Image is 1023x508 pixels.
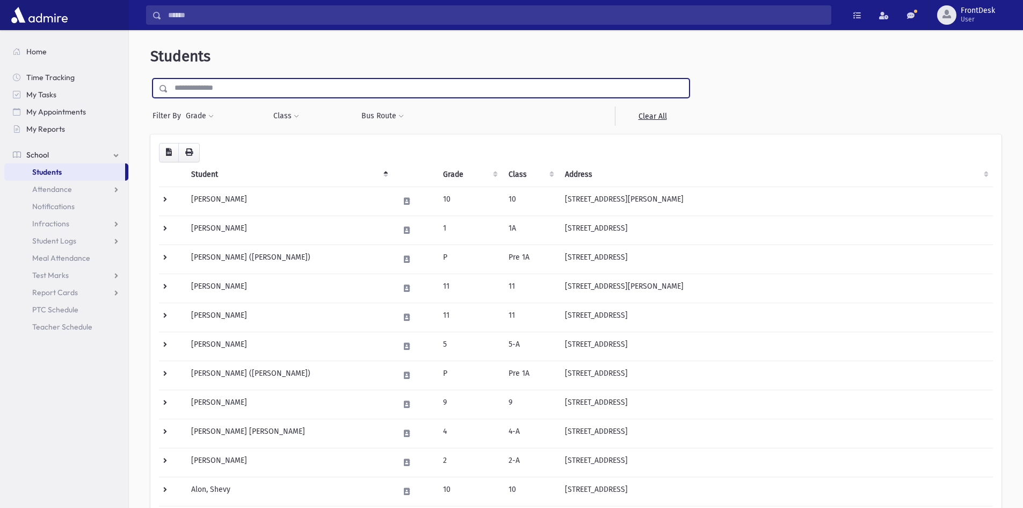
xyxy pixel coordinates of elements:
[26,150,49,160] span: School
[4,318,128,335] a: Teacher Schedule
[185,303,393,332] td: [PERSON_NAME]
[26,124,65,134] span: My Reports
[32,322,92,332] span: Teacher Schedule
[437,477,502,506] td: 10
[502,303,558,332] td: 11
[4,69,128,86] a: Time Tracking
[502,162,558,187] th: Class: activate to sort column ascending
[437,274,502,303] td: 11
[437,332,502,361] td: 5
[162,5,831,25] input: Search
[4,146,128,163] a: School
[185,477,393,506] td: Alon, Shevy
[558,419,993,448] td: [STREET_ADDRESS]
[437,419,502,448] td: 4
[558,245,993,274] td: [STREET_ADDRESS]
[437,162,502,187] th: Grade: activate to sort column ascending
[185,274,393,303] td: [PERSON_NAME]
[502,187,558,216] td: 10
[26,47,47,56] span: Home
[361,106,404,126] button: Bus Route
[437,448,502,477] td: 2
[32,288,78,297] span: Report Cards
[150,47,211,65] span: Students
[32,202,75,211] span: Notifications
[4,163,125,181] a: Students
[153,110,185,121] span: Filter By
[502,361,558,390] td: Pre 1A
[178,143,200,162] button: Print
[437,216,502,245] td: 1
[502,332,558,361] td: 5-A
[4,284,128,301] a: Report Cards
[4,181,128,198] a: Attendance
[185,419,393,448] td: [PERSON_NAME] [PERSON_NAME]
[437,361,502,390] td: P
[185,245,393,274] td: [PERSON_NAME] ([PERSON_NAME])
[32,219,69,228] span: Infractions
[502,477,558,506] td: 10
[9,4,70,26] img: AdmirePro
[437,245,502,274] td: P
[185,216,393,245] td: [PERSON_NAME]
[961,15,995,24] span: User
[437,187,502,216] td: 10
[4,198,128,215] a: Notifications
[185,390,393,419] td: [PERSON_NAME]
[26,90,56,99] span: My Tasks
[26,107,86,117] span: My Appointments
[558,390,993,419] td: [STREET_ADDRESS]
[159,143,179,162] button: CSV
[615,106,690,126] a: Clear All
[32,167,62,177] span: Students
[558,162,993,187] th: Address: activate to sort column ascending
[185,361,393,390] td: [PERSON_NAME] ([PERSON_NAME])
[558,477,993,506] td: [STREET_ADDRESS]
[4,120,128,138] a: My Reports
[32,305,78,314] span: PTC Schedule
[4,215,128,232] a: Infractions
[4,267,128,284] a: Test Marks
[4,103,128,120] a: My Appointments
[502,274,558,303] td: 11
[4,86,128,103] a: My Tasks
[558,361,993,390] td: [STREET_ADDRESS]
[502,448,558,477] td: 2-A
[437,303,502,332] td: 11
[32,184,72,194] span: Attendance
[558,332,993,361] td: [STREET_ADDRESS]
[558,303,993,332] td: [STREET_ADDRESS]
[961,6,995,15] span: FrontDesk
[4,249,128,267] a: Meal Attendance
[502,245,558,274] td: Pre 1A
[185,106,214,126] button: Grade
[185,448,393,477] td: [PERSON_NAME]
[26,73,75,82] span: Time Tracking
[4,301,128,318] a: PTC Schedule
[558,187,993,216] td: [STREET_ADDRESS][PERSON_NAME]
[558,216,993,245] td: [STREET_ADDRESS]
[185,332,393,361] td: [PERSON_NAME]
[502,390,558,419] td: 9
[558,448,993,477] td: [STREET_ADDRESS]
[558,274,993,303] td: [STREET_ADDRESS][PERSON_NAME]
[32,253,90,263] span: Meal Attendance
[437,390,502,419] td: 9
[4,232,128,249] a: Student Logs
[502,216,558,245] td: 1A
[273,106,300,126] button: Class
[185,162,393,187] th: Student: activate to sort column descending
[32,236,76,246] span: Student Logs
[32,270,69,280] span: Test Marks
[185,187,393,216] td: [PERSON_NAME]
[4,43,128,60] a: Home
[502,419,558,448] td: 4-A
